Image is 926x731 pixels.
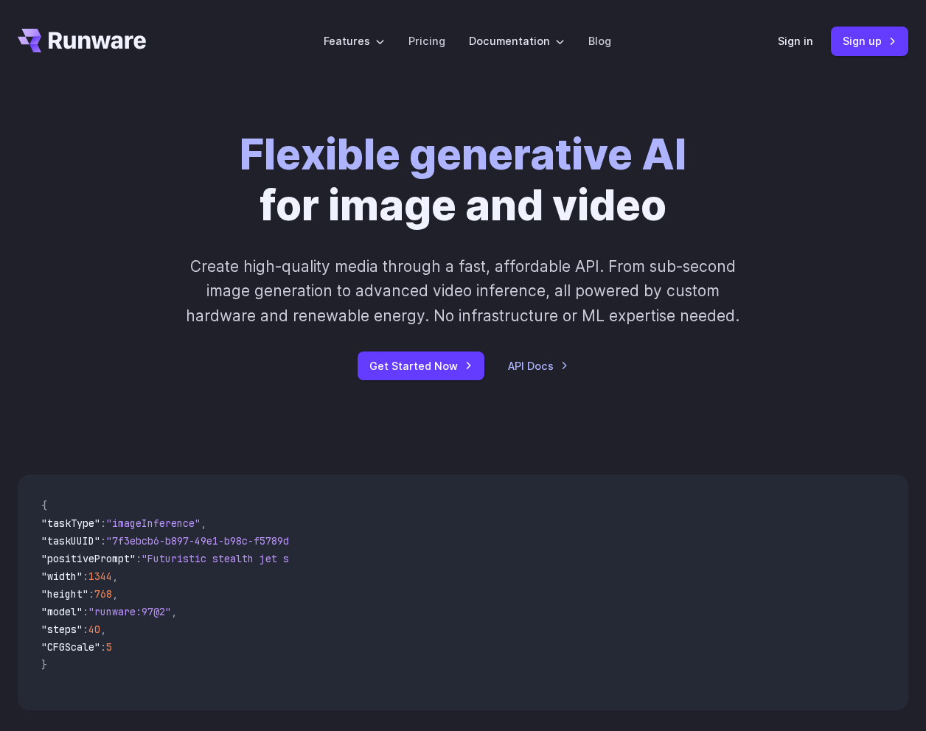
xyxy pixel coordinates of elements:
[83,570,88,583] span: :
[106,517,201,530] span: "imageInference"
[178,254,748,328] p: Create high-quality media through a fast, affordable API. From sub-second image generation to adv...
[41,640,100,654] span: "CFGScale"
[106,640,112,654] span: 5
[41,658,47,671] span: }
[171,605,177,618] span: ,
[41,623,83,636] span: "steps"
[41,517,100,530] span: "taskType"
[88,623,100,636] span: 40
[508,357,568,374] a: API Docs
[41,552,136,565] span: "positivePrompt"
[408,32,445,49] a: Pricing
[41,587,88,601] span: "height"
[18,29,146,52] a: Go to /
[240,129,686,180] strong: Flexible generative AI
[201,517,206,530] span: ,
[100,640,106,654] span: :
[588,32,611,49] a: Blog
[469,32,565,49] label: Documentation
[100,534,106,548] span: :
[94,587,112,601] span: 768
[41,605,83,618] span: "model"
[88,605,171,618] span: "runware:97@2"
[41,499,47,512] span: {
[136,552,142,565] span: :
[41,534,100,548] span: "taskUUID"
[778,32,813,49] a: Sign in
[831,27,908,55] a: Sign up
[112,570,118,583] span: ,
[100,623,106,636] span: ,
[83,623,88,636] span: :
[358,351,484,380] a: Get Started Now
[41,570,83,583] span: "width"
[88,587,94,601] span: :
[83,605,88,618] span: :
[106,534,330,548] span: "7f3ebcb6-b897-49e1-b98c-f5789d2d40d7"
[240,130,686,231] h1: for image and video
[112,587,118,601] span: ,
[324,32,385,49] label: Features
[142,552,678,565] span: "Futuristic stealth jet streaking through a neon-lit cityscape with glowing purple exhaust"
[100,517,106,530] span: :
[88,570,112,583] span: 1344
